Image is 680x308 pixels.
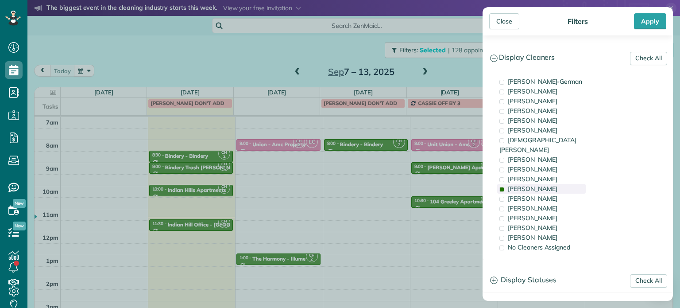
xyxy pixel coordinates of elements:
span: New [13,222,26,230]
span: [PERSON_NAME] [508,234,557,242]
span: [PERSON_NAME] [508,195,557,203]
span: [PERSON_NAME] [508,126,557,134]
a: Display Cleaners [483,47,672,69]
span: [PERSON_NAME] [508,214,557,222]
div: Filters [565,17,591,26]
span: [PERSON_NAME] [508,107,557,115]
span: [PERSON_NAME] [508,165,557,173]
span: [PERSON_NAME] [508,204,557,212]
span: [PERSON_NAME] [508,224,557,232]
span: [PERSON_NAME] [508,185,557,193]
span: [PERSON_NAME] [508,87,557,95]
span: New [13,199,26,208]
a: Check All [630,274,667,288]
a: Display Statuses [483,269,672,292]
span: [PERSON_NAME] [508,117,557,125]
a: Check All [630,52,667,65]
span: [PERSON_NAME] [508,156,557,164]
span: [DEMOGRAPHIC_DATA][PERSON_NAME] [499,136,576,154]
div: Close [489,13,519,29]
span: No Cleaners Assigned [508,243,570,251]
span: [PERSON_NAME] [508,175,557,183]
span: [PERSON_NAME] [508,97,557,105]
div: Apply [634,13,666,29]
span: [PERSON_NAME]-German [508,78,582,86]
